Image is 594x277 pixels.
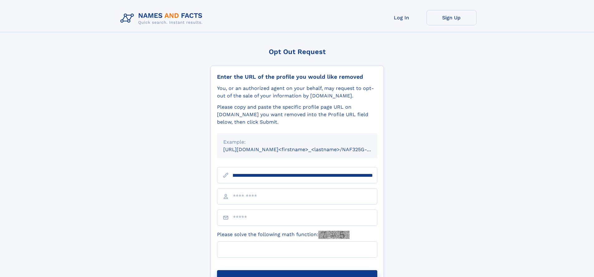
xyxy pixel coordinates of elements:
[427,10,476,25] a: Sign Up
[223,146,389,152] small: [URL][DOMAIN_NAME]<firstname>_<lastname>/NAF325G-xxxxxxxx
[210,48,384,56] div: Opt Out Request
[217,85,377,100] div: You, or an authorized agent on your behalf, may request to opt-out of the sale of your informatio...
[118,10,208,27] img: Logo Names and Facts
[377,10,427,25] a: Log In
[223,138,371,146] div: Example:
[217,231,350,239] label: Please solve the following math function:
[217,73,377,80] div: Enter the URL of the profile you would like removed
[217,103,377,126] div: Please copy and paste the specific profile page URL on [DOMAIN_NAME] you want removed into the Pr...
